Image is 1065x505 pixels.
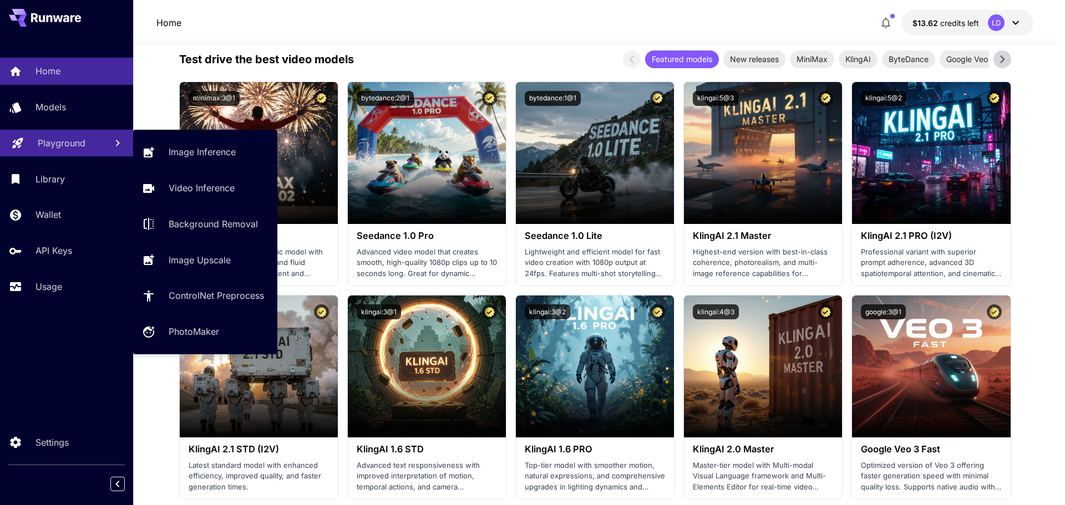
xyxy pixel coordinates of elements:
p: Background Removal [169,217,258,231]
p: Lightweight and efficient model for fast video creation with 1080p output at 24fps. Features mult... [525,247,665,279]
a: Image Inference [133,139,277,166]
h3: KlingAI 2.1 STD (I2V) [189,444,329,455]
a: Background Removal [133,211,277,238]
p: Video Inference [169,181,235,195]
p: Optimized version of Veo 3 offering faster generation speed with minimal quality loss. Supports n... [861,460,1001,493]
button: Certified Model – Vetted for best performance and includes a commercial license. [650,91,665,106]
p: Master-tier model with Multi-modal Visual Language framework and Multi-Elements Editor for real-t... [693,460,833,493]
img: alt [852,82,1010,224]
button: minimax:3@1 [189,91,240,106]
p: Playground [38,136,85,150]
button: klingai:3@1 [357,304,401,319]
p: Professional variant with superior prompt adherence, advanced 3D spatiotemporal attention, and ci... [861,247,1001,279]
button: Certified Model – Vetted for best performance and includes a commercial license. [650,304,665,319]
p: Highest-end version with best-in-class coherence, photorealism, and multi-image reference capabil... [693,247,833,279]
p: Library [35,172,65,186]
span: ByteDance [882,53,935,65]
button: $13.62038 [901,10,1033,35]
span: Google Veo [940,53,995,65]
button: klingai:5@2 [861,91,906,106]
p: Image Inference [169,145,236,159]
p: Test drive the best video models [179,51,354,68]
img: alt [852,295,1010,437]
button: Certified Model – Vetted for best performance and includes a commercial license. [314,304,329,319]
p: Settings [35,436,69,449]
span: credits left [940,18,979,28]
img: alt [516,82,674,224]
button: klingai:4@3 [693,304,739,319]
p: API Keys [35,244,72,257]
button: Certified Model – Vetted for best performance and includes a commercial license. [482,304,497,319]
h3: KlingAI 2.0 Master [693,444,833,455]
button: Collapse sidebar [110,477,125,491]
p: Image Upscale [169,253,231,267]
img: alt [684,82,842,224]
div: $13.62038 [912,17,979,29]
a: Image Upscale [133,246,277,273]
span: $13.62 [912,18,940,28]
div: LD [988,14,1005,31]
button: bytedance:1@1 [525,91,581,106]
p: Models [35,100,66,114]
button: klingai:3@2 [525,304,570,319]
h3: Google Veo 3 Fast [861,444,1001,455]
h3: KlingAI 2.1 Master [693,231,833,241]
a: PhotoMaker [133,318,277,345]
a: ControlNet Preprocess [133,282,277,309]
img: alt [348,295,506,437]
button: Certified Model – Vetted for best performance and includes a commercial license. [987,304,1002,319]
p: ControlNet Preprocess [169,289,264,302]
nav: breadcrumb [156,16,181,29]
button: klingai:5@3 [693,91,738,106]
span: KlingAI [839,53,878,65]
p: Usage [35,280,62,293]
img: alt [180,295,338,437]
span: New releases [723,53,785,65]
p: Advanced video model that creates smooth, high-quality 1080p clips up to 10 seconds long. Great f... [357,247,497,279]
img: alt [516,295,674,437]
p: Home [35,64,60,78]
button: bytedance:2@1 [357,91,414,106]
p: Latest standard model with enhanced efficiency, improved quality, and faster generation times. [189,460,329,493]
button: Certified Model – Vetted for best performance and includes a commercial license. [818,91,833,106]
div: Collapse sidebar [119,474,133,494]
span: MiniMax [790,53,834,65]
button: Certified Model – Vetted for best performance and includes a commercial license. [818,304,833,319]
button: Certified Model – Vetted for best performance and includes a commercial license. [314,91,329,106]
h3: KlingAI 2.1 PRO (I2V) [861,231,1001,241]
a: Video Inference [133,175,277,202]
h3: KlingAI 1.6 PRO [525,444,665,455]
h3: Seedance 1.0 Pro [357,231,497,241]
p: Home [156,16,181,29]
button: Certified Model – Vetted for best performance and includes a commercial license. [482,91,497,106]
img: alt [348,82,506,224]
h3: Seedance 1.0 Lite [525,231,665,241]
p: PhotoMaker [169,325,219,338]
button: google:3@1 [861,304,906,319]
span: Featured models [645,53,719,65]
p: Wallet [35,208,61,221]
img: alt [684,295,842,437]
p: Advanced text responsiveness with improved interpretation of motion, temporal actions, and camera... [357,460,497,493]
h3: KlingAI 1.6 STD [357,444,497,455]
p: Top-tier model with smoother motion, natural expressions, and comprehensive upgrades in lighting ... [525,460,665,493]
button: Certified Model – Vetted for best performance and includes a commercial license. [987,91,1002,106]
